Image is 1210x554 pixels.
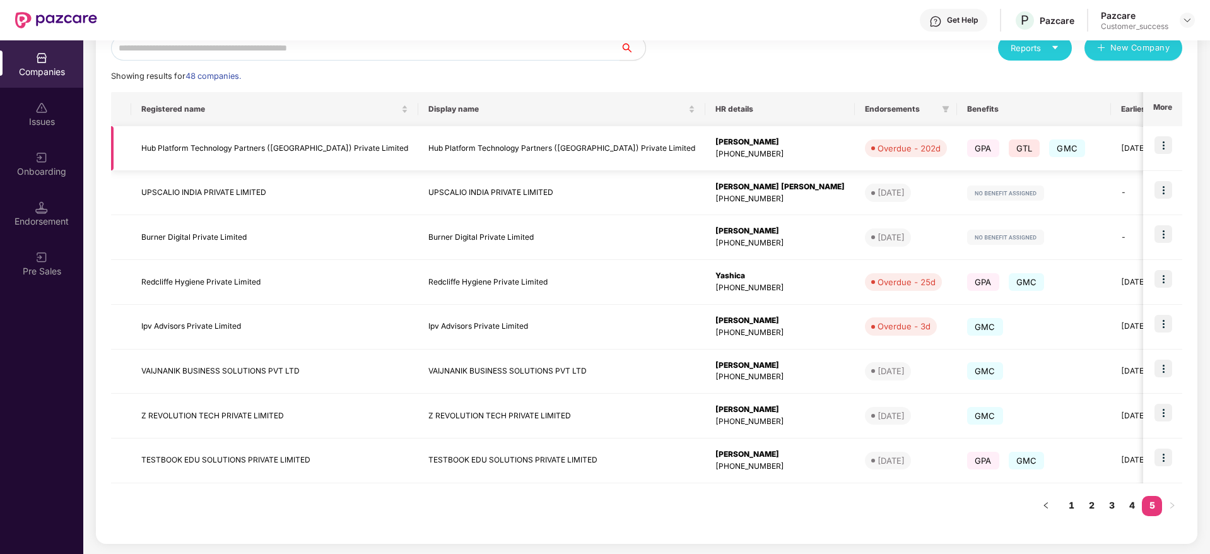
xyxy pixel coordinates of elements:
[715,193,845,205] div: [PHONE_NUMBER]
[1111,171,1192,216] td: -
[131,92,418,126] th: Registered name
[1111,305,1192,350] td: [DATE]
[620,43,645,53] span: search
[1061,496,1081,515] a: 1
[418,439,705,483] td: TESTBOOK EDU SOLUTIONS PRIVATE LIMITED
[967,362,1003,380] span: GMC
[1111,350,1192,394] td: [DATE]
[1154,270,1172,288] img: icon
[1122,496,1142,515] a: 4
[1101,496,1122,516] li: 3
[185,71,241,81] span: 48 companies.
[715,371,845,383] div: [PHONE_NUMBER]
[1154,360,1172,377] img: icon
[1154,136,1172,154] img: icon
[1081,496,1101,515] a: 2
[967,230,1044,245] img: svg+xml;base64,PHN2ZyB4bWxucz0iaHR0cDovL3d3dy53My5vcmcvMjAwMC9zdmciIHdpZHRoPSIxMjIiIGhlaWdodD0iMj...
[715,282,845,294] div: [PHONE_NUMBER]
[418,92,705,126] th: Display name
[1122,496,1142,516] li: 4
[715,461,845,473] div: [PHONE_NUMBER]
[111,71,241,81] span: Showing results for
[715,315,845,327] div: [PERSON_NAME]
[418,350,705,394] td: VAIJNANIK BUSINESS SOLUTIONS PVT LTD
[1162,496,1182,516] li: Next Page
[715,136,845,148] div: [PERSON_NAME]
[715,360,845,372] div: [PERSON_NAME]
[1154,449,1172,466] img: icon
[939,102,952,117] span: filter
[878,320,931,333] div: Overdue - 3d
[1111,215,1192,260] td: -
[131,394,418,439] td: Z REVOLUTION TECH PRIVATE LIMITED
[865,104,937,114] span: Endorsements
[715,404,845,416] div: [PERSON_NAME]
[967,407,1003,425] span: GMC
[957,92,1111,126] th: Benefits
[1142,496,1162,515] a: 5
[715,225,845,237] div: [PERSON_NAME]
[1154,181,1172,199] img: icon
[715,327,845,339] div: [PHONE_NUMBER]
[35,201,48,214] img: svg+xml;base64,PHN2ZyB3aWR0aD0iMTQuNSIgaGVpZ2h0PSIxNC41IiB2aWV3Qm94PSIwIDAgMTYgMTYiIGZpbGw9Im5vbm...
[715,416,845,428] div: [PHONE_NUMBER]
[715,449,845,461] div: [PERSON_NAME]
[131,350,418,394] td: VAIJNANIK BUSINESS SOLUTIONS PVT LTD
[1036,496,1056,516] li: Previous Page
[1081,496,1101,516] li: 2
[1036,496,1056,516] button: left
[878,410,905,422] div: [DATE]
[1111,439,1192,483] td: [DATE]
[878,231,905,244] div: [DATE]
[1162,496,1182,516] button: right
[1111,394,1192,439] td: [DATE]
[947,15,978,25] div: Get Help
[929,15,942,28] img: svg+xml;base64,PHN2ZyBpZD0iSGVscC0zMngzMiIgeG1sbnM9Imh0dHA6Ly93d3cudzMub3JnLzIwMDAvc3ZnIiB3aWR0aD...
[967,452,999,469] span: GPA
[1049,139,1085,157] span: GMC
[1111,260,1192,305] td: [DATE]
[1009,452,1045,469] span: GMC
[942,105,949,113] span: filter
[1009,273,1045,291] span: GMC
[1101,496,1122,515] a: 3
[967,318,1003,336] span: GMC
[1101,9,1168,21] div: Pazcare
[1154,225,1172,243] img: icon
[1143,92,1182,126] th: More
[715,270,845,282] div: Yashica
[35,151,48,164] img: svg+xml;base64,PHN2ZyB3aWR0aD0iMjAiIGhlaWdodD0iMjAiIHZpZXdCb3g9IjAgMCAyMCAyMCIgZmlsbD0ibm9uZSIgeG...
[35,52,48,64] img: svg+xml;base64,PHN2ZyBpZD0iQ29tcGFuaWVzIiB4bWxucz0iaHR0cDovL3d3dy53My5vcmcvMjAwMC9zdmciIHdpZHRoPS...
[1097,44,1105,54] span: plus
[1110,42,1170,54] span: New Company
[1021,13,1029,28] span: P
[705,92,855,126] th: HR details
[1168,502,1176,509] span: right
[1040,15,1074,27] div: Pazcare
[967,186,1044,201] img: svg+xml;base64,PHN2ZyB4bWxucz0iaHR0cDovL3d3dy53My5vcmcvMjAwMC9zdmciIHdpZHRoPSIxMjIiIGhlaWdodD0iMj...
[418,260,705,305] td: Redcliffe Hygiene Private Limited
[715,181,845,193] div: [PERSON_NAME] [PERSON_NAME]
[1084,35,1182,61] button: plusNew Company
[141,104,399,114] span: Registered name
[418,215,705,260] td: Burner Digital Private Limited
[418,126,705,171] td: Hub Platform Technology Partners ([GEOGRAPHIC_DATA]) Private Limited
[967,139,999,157] span: GPA
[418,171,705,216] td: UPSCALIO INDIA PRIVATE LIMITED
[1154,315,1172,333] img: icon
[878,454,905,467] div: [DATE]
[15,12,97,28] img: New Pazcare Logo
[1042,502,1050,509] span: left
[131,171,418,216] td: UPSCALIO INDIA PRIVATE LIMITED
[35,102,48,114] img: svg+xml;base64,PHN2ZyBpZD0iSXNzdWVzX2Rpc2FibGVkIiB4bWxucz0iaHR0cDovL3d3dy53My5vcmcvMjAwMC9zdmciIH...
[131,260,418,305] td: Redcliffe Hygiene Private Limited
[715,148,845,160] div: [PHONE_NUMBER]
[35,251,48,264] img: svg+xml;base64,PHN2ZyB3aWR0aD0iMjAiIGhlaWdodD0iMjAiIHZpZXdCb3g9IjAgMCAyMCAyMCIgZmlsbD0ibm9uZSIgeG...
[131,126,418,171] td: Hub Platform Technology Partners ([GEOGRAPHIC_DATA]) Private Limited
[1061,496,1081,516] li: 1
[878,186,905,199] div: [DATE]
[131,305,418,350] td: Ipv Advisors Private Limited
[1101,21,1168,32] div: Customer_success
[878,276,936,288] div: Overdue - 25d
[878,142,941,155] div: Overdue - 202d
